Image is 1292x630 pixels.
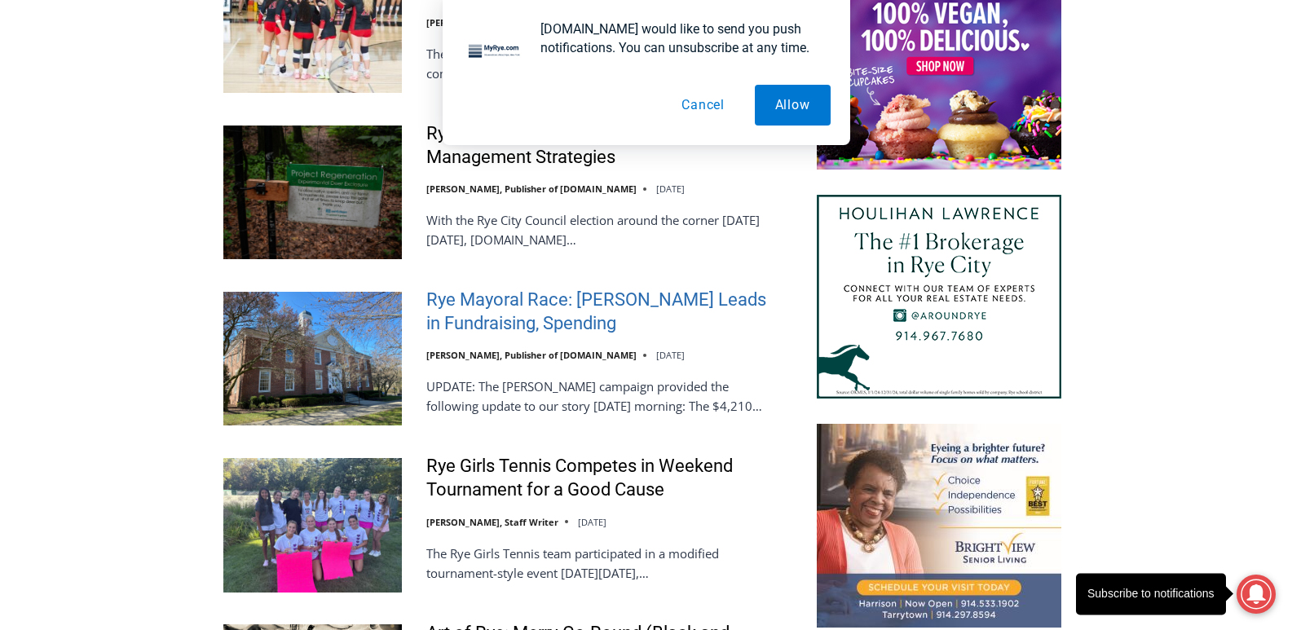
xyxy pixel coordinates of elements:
a: [PERSON_NAME], Publisher of [DOMAIN_NAME] [426,183,637,195]
p: With the Rye City Council election around the corner [DATE][DATE], [DOMAIN_NAME]… [426,210,784,249]
time: [DATE] [578,516,606,528]
div: Subscribe to notifications [1087,585,1215,603]
img: Rye Mayoral Candidates Differ on Deer Management Strategies [223,126,402,259]
img: Brightview Senior Living [817,424,1061,628]
p: UPDATE: The [PERSON_NAME] campaign provided the following update to our story [DATE] morning: The... [426,377,784,416]
a: [PERSON_NAME] Read Sanctuary Fall Fest: [DATE] [1,162,244,203]
a: Rye Mayoral Candidates Differ on Deer Management Strategies [426,122,784,169]
img: notification icon [462,20,527,85]
div: Apply Now <> summer and RHS senior internships available [412,1,770,158]
time: [DATE] [656,183,685,195]
div: / [183,138,187,154]
a: Rye Girls Tennis Competes in Weekend Tournament for a Good Cause [426,455,784,501]
a: Rye Mayoral Race: [PERSON_NAME] Leads in Fundraising, Spending [426,289,784,335]
button: Cancel [661,85,745,126]
div: 1 [171,138,179,154]
span: Intern @ [DOMAIN_NAME] [426,162,756,199]
img: s_800_29ca6ca9-f6cc-433c-a631-14f6620ca39b.jpeg [1,1,162,162]
img: Rye Mayoral Race: Henderson Leads in Fundraising, Spending [223,292,402,425]
div: [DOMAIN_NAME] would like to send you push notifications. You can unsubscribe at any time. [527,20,831,57]
img: Houlihan Lawrence The #1 Brokerage in Rye City [817,195,1061,399]
button: Allow [755,85,831,126]
time: [DATE] [656,349,685,361]
div: 6 [191,138,198,154]
a: Intern @ [DOMAIN_NAME] [392,158,790,203]
a: [PERSON_NAME], Publisher of [DOMAIN_NAME] [426,349,637,361]
img: Rye Girls Tennis Competes in Weekend Tournament for a Good Cause [223,458,402,592]
h4: [PERSON_NAME] Read Sanctuary Fall Fest: [DATE] [13,164,217,201]
div: Co-sponsored by Westchester County Parks [171,48,236,134]
a: [PERSON_NAME], Staff Writer [426,516,558,528]
p: The Rye Girls Tennis team participated in a modified tournament-style event [DATE][DATE],… [426,544,784,583]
